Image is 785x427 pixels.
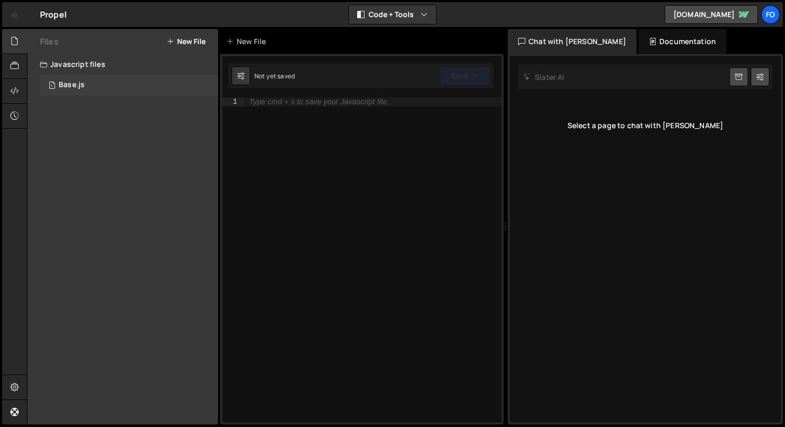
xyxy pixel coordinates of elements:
div: Documentation [639,29,726,54]
span: 1 [49,82,55,90]
div: Chat with [PERSON_NAME] [508,29,637,54]
h2: Slater AI [523,72,565,82]
div: Javascript files [28,54,218,75]
div: Type cmd + s to save your Javascript file. [249,98,389,106]
button: Code + Tools [349,5,436,24]
a: fo [761,5,780,24]
a: [DOMAIN_NAME] [665,5,758,24]
div: 17111/47186.js [40,75,218,95]
div: 1 [222,98,244,106]
div: Select a page to chat with [PERSON_NAME] [518,105,773,146]
div: Not yet saved [254,72,295,80]
h2: Files [40,36,59,47]
div: Base.js [59,80,85,90]
div: New File [226,36,270,47]
button: New File [167,37,206,46]
a: 🤙 [2,2,28,27]
div: Propel [40,8,66,21]
button: Save [440,66,490,85]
